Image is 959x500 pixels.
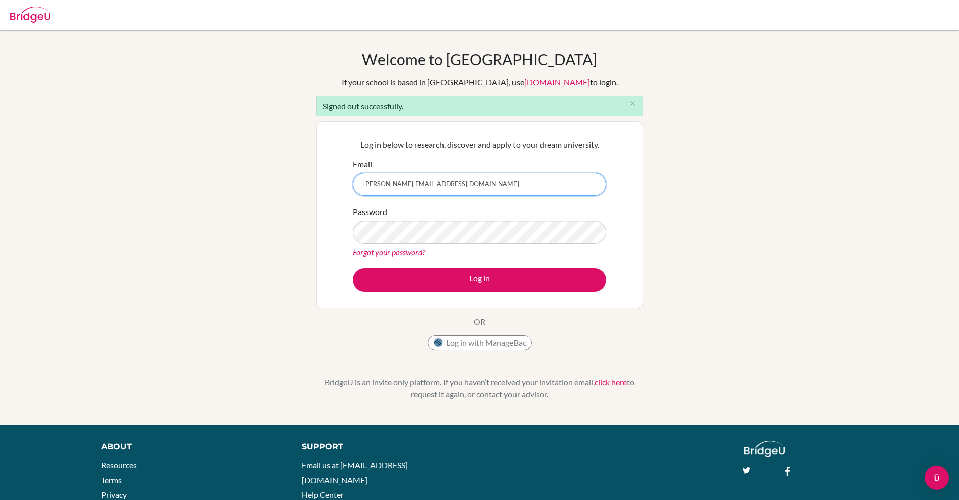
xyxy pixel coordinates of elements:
[101,490,127,499] a: Privacy
[474,316,485,328] p: OR
[316,376,643,400] p: BridgeU is an invite only platform. If you haven’t received your invitation email, to request it ...
[428,335,532,350] button: Log in with ManageBac
[353,206,387,218] label: Password
[302,441,468,453] div: Support
[353,138,606,151] p: Log in below to research, discover and apply to your dream university.
[101,460,137,470] a: Resources
[595,377,627,387] a: click here
[353,158,372,170] label: Email
[316,96,643,116] div: Signed out successfully.
[925,466,949,490] div: Open Intercom Messenger
[302,490,344,499] a: Help Center
[302,460,408,485] a: Email us at [EMAIL_ADDRESS][DOMAIN_NAME]
[362,50,597,68] h1: Welcome to [GEOGRAPHIC_DATA]
[101,475,122,485] a: Terms
[744,441,785,457] img: logo_white@2x-f4f0deed5e89b7ecb1c2cc34c3e3d731f90f0f143d5ea2071677605dd97b5244.png
[623,96,643,111] button: Close
[629,100,636,107] i: close
[101,441,279,453] div: About
[353,268,606,292] button: Log in
[10,7,50,23] img: Bridge-U
[524,77,590,87] a: [DOMAIN_NAME]
[342,76,618,88] div: If your school is based in [GEOGRAPHIC_DATA], use to login.
[353,247,425,257] a: Forgot your password?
